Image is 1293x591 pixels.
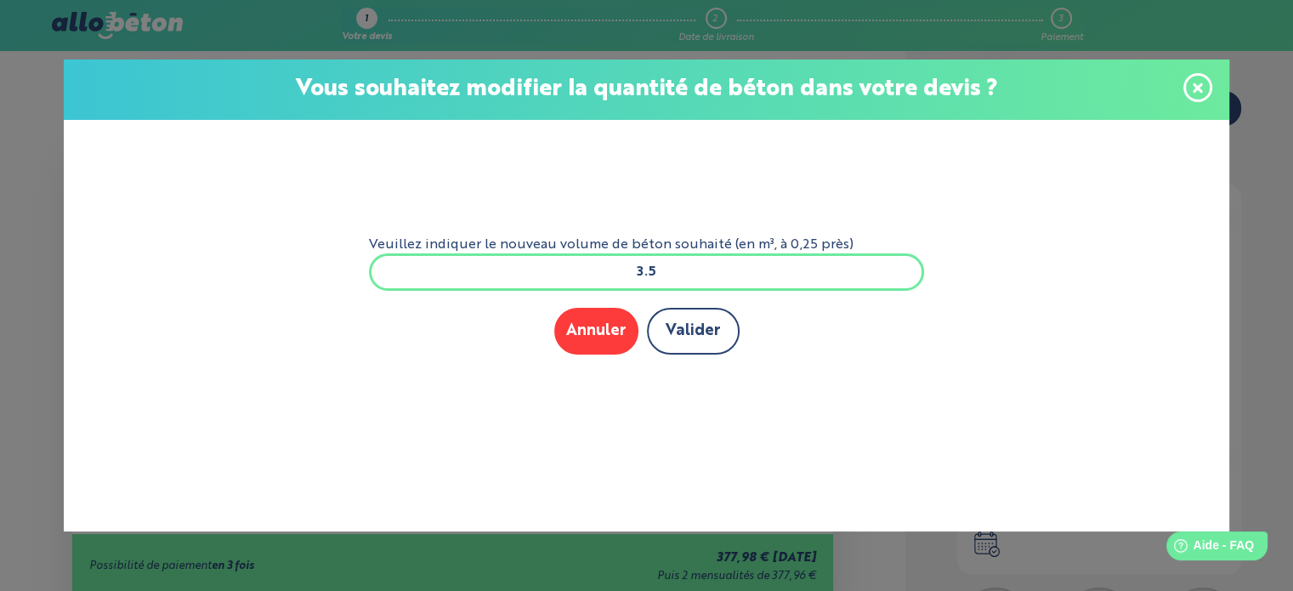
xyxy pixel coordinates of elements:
[1142,525,1274,572] iframe: Help widget launcher
[369,237,925,253] label: Veuillez indiquer le nouveau volume de béton souhaité (en m³, à 0,25 près)
[647,308,740,355] button: Valider
[554,308,638,355] button: Annuler
[369,253,925,291] input: xxx
[81,77,1212,103] p: Vous souhaitez modifier la quantité de béton dans votre devis ?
